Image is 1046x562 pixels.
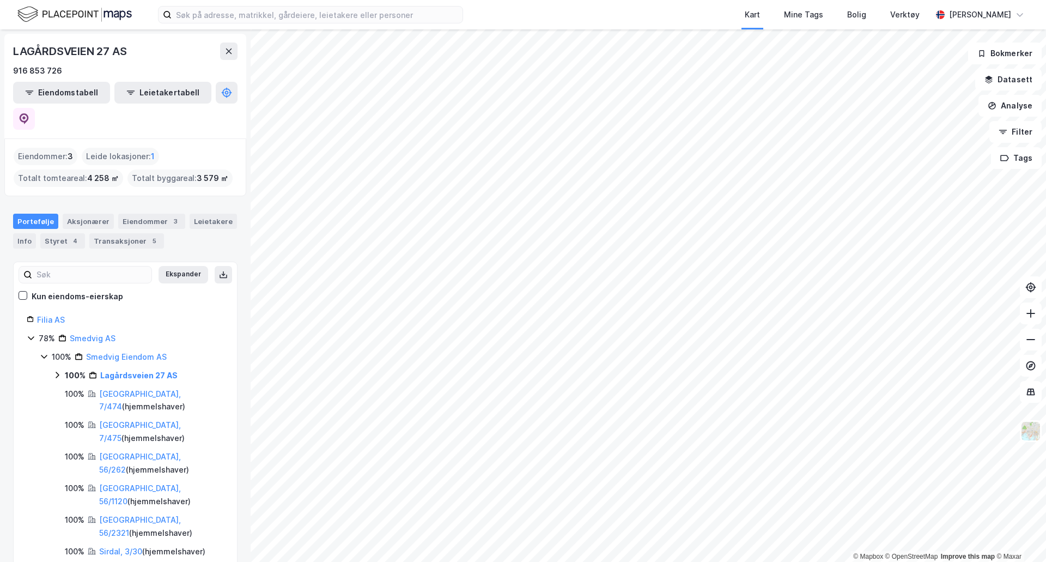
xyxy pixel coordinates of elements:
div: 100% [65,419,84,432]
div: Leietakere [190,214,237,229]
img: logo.f888ab2527a4732fd821a326f86c7f29.svg [17,5,132,24]
div: Kun eiendoms-eierskap [32,290,123,303]
div: 100% [65,388,84,401]
a: Smedvig AS [70,334,115,343]
div: Bolig [847,8,866,21]
div: Totalt tomteareal : [14,170,123,187]
button: Leietakertabell [114,82,211,104]
div: Eiendommer : [14,148,77,165]
div: 916 853 726 [13,64,62,77]
span: 4 258 ㎡ [87,172,119,185]
div: Eiendommer [118,214,185,229]
div: ( hjemmelshaver ) [99,450,224,476]
div: ( hjemmelshaver ) [99,545,205,558]
a: Lagårdsveien 27 AS [100,371,178,380]
a: Mapbox [853,553,883,560]
button: Datasett [975,69,1042,90]
div: Kart [745,8,760,21]
a: [GEOGRAPHIC_DATA], 56/1120 [99,484,181,506]
iframe: Chat Widget [992,510,1046,562]
button: Analyse [978,95,1042,117]
div: Leide lokasjoner : [82,148,159,165]
input: Søk på adresse, matrikkel, gårdeiere, leietakere eller personer [172,7,463,23]
div: ( hjemmelshaver ) [99,388,224,414]
span: 1 [151,150,155,163]
div: Totalt byggareal : [127,170,233,187]
button: Eiendomstabell [13,82,110,104]
div: Kontrollprogram for chat [992,510,1046,562]
div: Transaksjoner [89,233,164,249]
a: Smedvig Eiendom AS [86,352,167,361]
div: 100% [52,351,71,364]
a: [GEOGRAPHIC_DATA], 7/475 [99,420,181,443]
div: 100% [65,545,84,558]
div: ( hjemmelshaver ) [99,482,224,508]
img: Z [1020,421,1041,442]
div: 100% [65,482,84,495]
div: ( hjemmelshaver ) [99,419,224,445]
div: Mine Tags [784,8,823,21]
input: Søk [32,267,151,283]
button: Tags [991,147,1042,169]
div: ( hjemmelshaver ) [99,513,224,540]
div: 100% [65,450,84,463]
div: [PERSON_NAME] [949,8,1011,21]
button: Ekspander [159,266,208,283]
span: 3 579 ㎡ [197,172,228,185]
a: OpenStreetMap [885,553,938,560]
div: 4 [70,235,81,246]
a: Filia AS [37,315,65,324]
a: [GEOGRAPHIC_DATA], 56/2321 [99,515,181,537]
div: 5 [149,235,160,246]
button: Filter [989,121,1042,143]
div: Portefølje [13,214,58,229]
div: 3 [170,216,181,227]
a: [GEOGRAPHIC_DATA], 7/474 [99,389,181,412]
div: Aksjonærer [63,214,114,229]
a: [GEOGRAPHIC_DATA], 56/262 [99,452,181,474]
span: 3 [68,150,73,163]
a: Improve this map [941,553,995,560]
button: Bokmerker [968,43,1042,64]
div: LAGÅRDSVEIEN 27 AS [13,43,129,60]
div: Verktøy [890,8,920,21]
div: 78% [39,332,55,345]
a: Sirdal, 3/30 [99,547,142,556]
div: Info [13,233,36,249]
div: 100% [65,369,86,382]
div: Styret [40,233,85,249]
div: 100% [65,513,84,527]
